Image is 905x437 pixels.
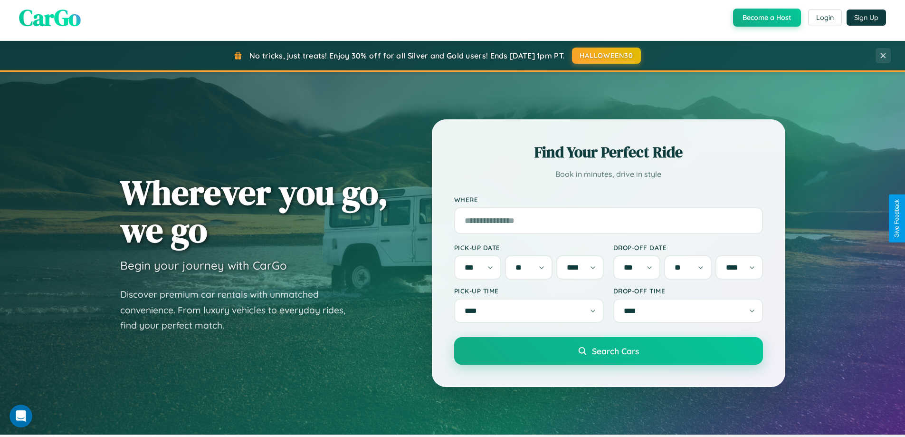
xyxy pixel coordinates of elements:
p: Book in minutes, drive in style [454,167,763,181]
label: Where [454,195,763,204]
label: Pick-up Time [454,287,604,295]
p: Discover premium car rentals with unmatched convenience. From luxury vehicles to everyday rides, ... [120,287,358,333]
button: HALLOWEEN30 [572,48,641,64]
button: Become a Host [733,9,801,27]
button: Login [808,9,842,26]
h2: Find Your Perfect Ride [454,142,763,163]
span: No tricks, just treats! Enjoy 30% off for all Silver and Gold users! Ends [DATE] 1pm PT. [249,51,565,60]
span: CarGo [19,2,81,33]
button: Search Cars [454,337,763,365]
iframe: Intercom live chat [10,405,32,427]
span: Search Cars [592,346,639,356]
h3: Begin your journey with CarGo [120,258,287,272]
button: Sign Up [847,10,886,26]
label: Drop-off Date [613,243,763,252]
label: Pick-up Date [454,243,604,252]
div: Give Feedback [894,199,900,238]
label: Drop-off Time [613,287,763,295]
h1: Wherever you go, we go [120,174,388,249]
